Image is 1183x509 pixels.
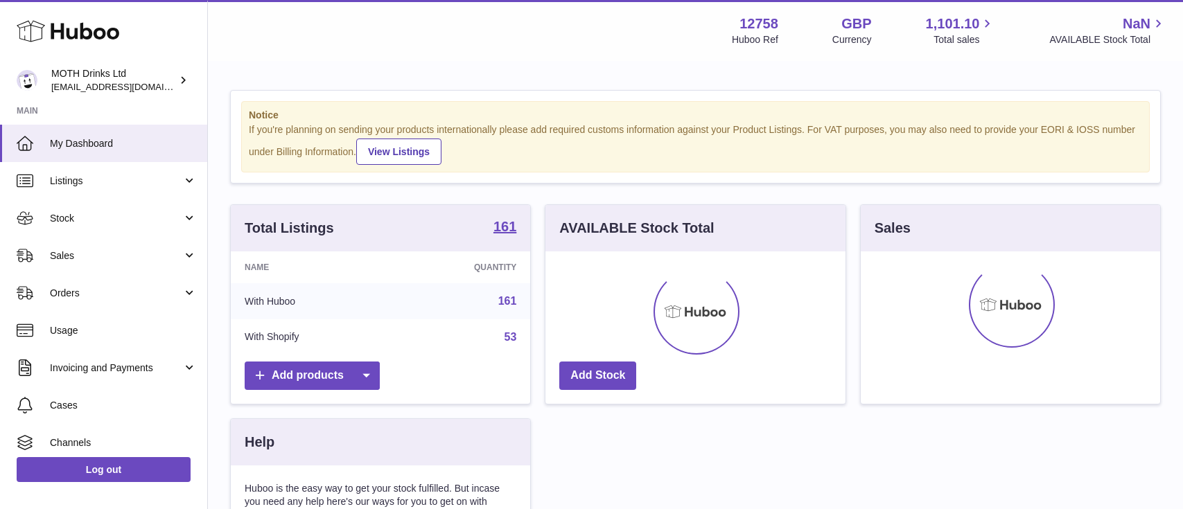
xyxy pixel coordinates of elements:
[505,331,517,343] a: 53
[739,15,778,33] strong: 12758
[231,319,392,355] td: With Shopify
[832,33,872,46] div: Currency
[1049,15,1166,46] a: NaN AVAILABLE Stock Total
[841,15,871,33] strong: GBP
[50,361,182,375] span: Invoicing and Payments
[245,361,380,390] a: Add products
[249,123,1142,165] div: If you're planning on sending your products internationally please add required customs informati...
[926,15,980,33] span: 1,101.10
[1123,15,1150,33] span: NaN
[17,457,191,482] a: Log out
[493,220,516,236] a: 161
[245,433,274,452] h3: Help
[51,67,176,93] div: MOTH Drinks Ltd
[732,33,778,46] div: Huboo Ref
[50,436,197,449] span: Channels
[392,251,530,283] th: Quantity
[498,295,517,307] a: 161
[249,109,1142,122] strong: Notice
[17,70,37,91] img: orders@mothdrinks.com
[50,399,197,412] span: Cases
[50,324,197,337] span: Usage
[50,212,182,225] span: Stock
[875,219,911,238] h3: Sales
[245,219,334,238] h3: Total Listings
[51,81,204,92] span: [EMAIL_ADDRESS][DOMAIN_NAME]
[231,283,392,319] td: With Huboo
[356,139,441,165] a: View Listings
[50,287,182,300] span: Orders
[50,137,197,150] span: My Dashboard
[231,251,392,283] th: Name
[559,219,714,238] h3: AVAILABLE Stock Total
[1049,33,1166,46] span: AVAILABLE Stock Total
[926,15,996,46] a: 1,101.10 Total sales
[50,175,182,188] span: Listings
[934,33,995,46] span: Total sales
[493,220,516,233] strong: 161
[50,249,182,262] span: Sales
[559,361,636,390] a: Add Stock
